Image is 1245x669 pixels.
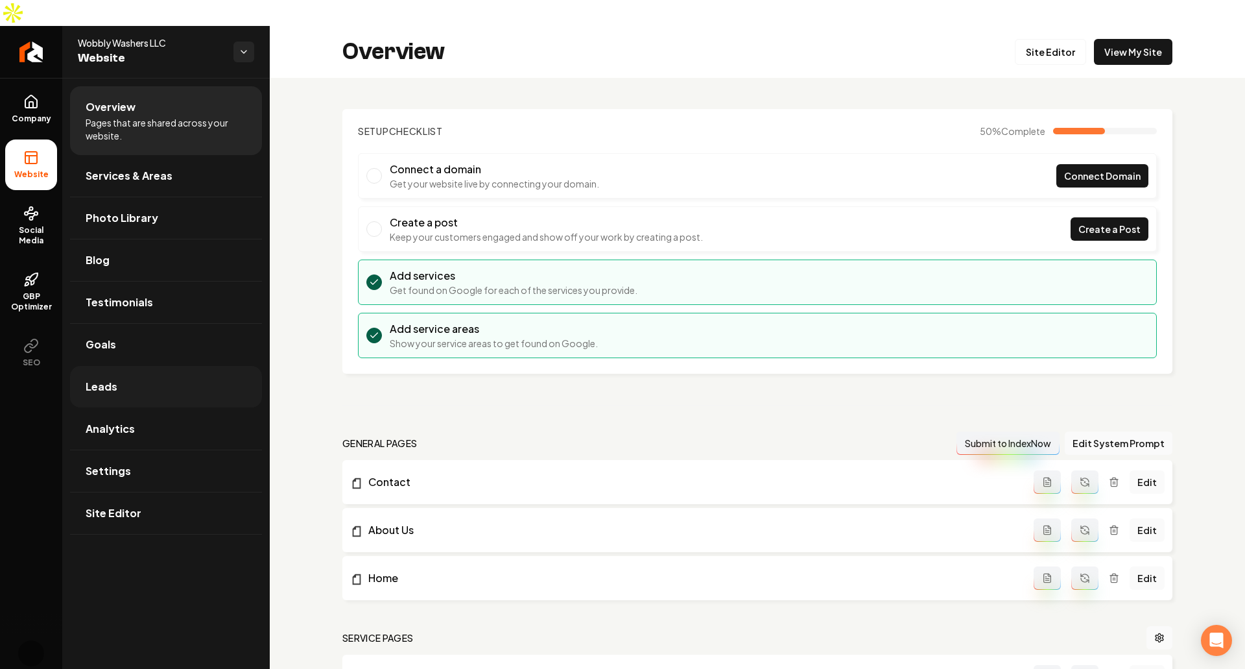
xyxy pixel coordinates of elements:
[390,162,599,177] h3: Connect a domain
[5,262,57,322] a: GBP Optimizer
[70,493,262,534] a: Site Editor
[350,570,1034,586] a: Home
[390,337,598,350] p: Show your service areas to get found on Google.
[1201,625,1232,656] div: Open Intercom Messenger
[9,169,54,180] span: Website
[6,114,56,124] span: Company
[1001,125,1045,137] span: Complete
[390,215,703,230] h3: Create a post
[70,197,262,239] a: Photo Library
[1034,470,1061,494] button: Add admin page prompt
[350,522,1034,538] a: About Us
[342,437,418,450] h2: general pages
[70,450,262,492] a: Settings
[1056,164,1148,188] a: Connect Domain
[86,463,131,479] span: Settings
[390,321,598,337] h3: Add service areas
[86,168,172,184] span: Services & Areas
[1071,217,1148,241] a: Create a Post
[5,328,57,378] button: SEO
[1034,566,1061,590] button: Add admin page prompt
[1094,39,1172,65] a: View My Site
[78,36,223,49] span: Wobbly Washers LLC
[1078,223,1141,236] span: Create a Post
[358,125,443,138] h2: Checklist
[18,358,45,368] span: SEO
[1015,39,1086,65] a: Site Editor
[390,230,703,243] p: Keep your customers engaged and show off your work by creating a post.
[78,49,223,67] span: Website
[1064,169,1141,183] span: Connect Domain
[390,268,637,284] h3: Add services
[350,474,1034,490] a: Contact
[70,155,262,197] a: Services & Areas
[5,225,57,246] span: Social Media
[70,282,262,323] a: Testimonials
[86,505,141,521] span: Site Editor
[390,177,599,190] p: Get your website live by connecting your domain.
[86,116,246,142] span: Pages that are shared across your website.
[19,42,43,62] img: Rebolt Logo
[1130,470,1165,494] a: Edit
[342,39,445,65] h2: Overview
[86,421,135,437] span: Analytics
[86,210,158,226] span: Photo Library
[86,337,116,352] span: Goals
[18,640,44,666] img: Sagar Soni
[1065,432,1172,455] button: Edit System Prompt
[1130,566,1165,590] a: Edit
[70,408,262,450] a: Analytics
[390,284,637,297] p: Get found on Google for each of the services you provide.
[70,366,262,407] a: Leads
[86,99,136,115] span: Overview
[1034,518,1061,542] button: Add admin page prompt
[18,640,44,666] button: Open user button
[956,432,1060,455] button: Submit to IndexNow
[86,379,117,395] span: Leads
[86,252,110,268] span: Blog
[5,84,57,134] a: Company
[5,291,57,312] span: GBP Optimizer
[342,631,414,644] h2: Service Pages
[70,239,262,281] a: Blog
[70,324,262,365] a: Goals
[980,125,1045,138] span: 50 %
[5,195,57,256] a: Social Media
[1130,518,1165,542] a: Edit
[358,125,389,137] span: Setup
[86,295,153,310] span: Testimonials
